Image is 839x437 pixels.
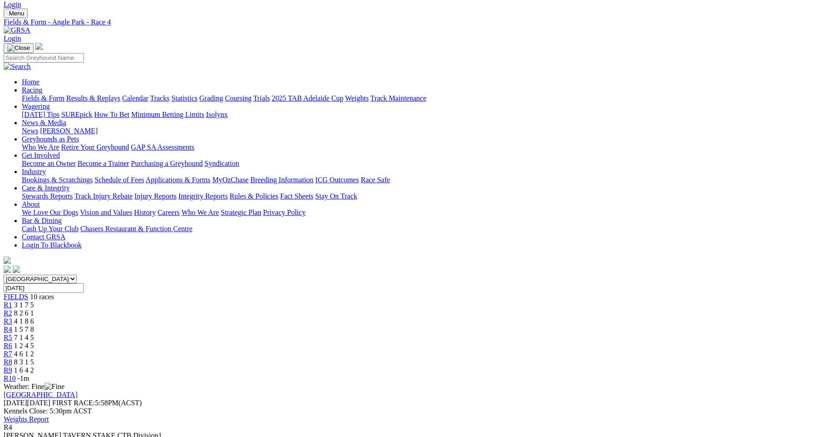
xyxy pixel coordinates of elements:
a: R10 [4,374,16,382]
a: Greyhounds as Pets [22,135,79,143]
a: R1 [4,301,12,309]
a: R5 [4,334,12,341]
span: Weather: Fine [4,383,64,390]
span: 4 1 8 6 [14,317,34,325]
a: How To Bet [94,111,130,118]
a: News & Media [22,119,66,126]
div: Industry [22,176,835,184]
span: [DATE] [4,399,27,407]
a: Contact GRSA [22,233,65,241]
a: About [22,200,40,208]
span: 4 6 1 2 [14,350,34,358]
a: Bookings & Scratchings [22,176,93,184]
button: Toggle navigation [4,9,28,18]
img: facebook.svg [4,266,11,273]
a: Get Involved [22,151,60,159]
span: 5:58PM(ACST) [52,399,142,407]
span: 1 6 4 2 [14,366,34,374]
div: Kennels Close: 5:30pm ACST [4,407,835,415]
a: Tracks [150,94,170,102]
a: Who We Are [181,209,219,216]
span: -1m [18,374,29,382]
a: R9 [4,366,12,374]
a: Become an Owner [22,160,76,167]
a: [GEOGRAPHIC_DATA] [4,391,78,398]
span: R4 [4,423,12,431]
a: R7 [4,350,12,358]
img: Fine [44,383,64,391]
a: Login [4,0,21,8]
a: Integrity Reports [178,192,228,200]
a: Schedule of Fees [94,176,144,184]
a: MyOzChase [212,176,249,184]
a: R3 [4,317,12,325]
a: Who We Are [22,143,59,151]
a: History [134,209,156,216]
img: logo-grsa-white.png [35,43,43,50]
a: Coursing [225,94,252,102]
a: Injury Reports [134,192,176,200]
a: 2025 TAB Adelaide Cup [272,94,343,102]
img: twitter.svg [13,266,20,273]
span: FIRST RACE: [52,399,95,407]
div: News & Media [22,127,835,135]
a: Chasers Restaurant & Function Centre [80,225,192,233]
a: Cash Up Your Club [22,225,78,233]
a: Results & Replays [66,94,120,102]
a: Minimum Betting Limits [131,111,204,118]
div: Care & Integrity [22,192,835,200]
span: [DATE] [4,399,50,407]
button: Toggle navigation [4,43,34,53]
span: 8 2 6 1 [14,309,34,317]
div: Get Involved [22,160,835,168]
a: Stewards Reports [22,192,73,200]
a: Syndication [205,160,239,167]
span: R2 [4,309,12,317]
a: FIELDS [4,293,28,301]
span: 7 1 4 5 [14,334,34,341]
a: Care & Integrity [22,184,70,192]
div: About [22,209,835,217]
a: Vision and Values [80,209,132,216]
a: R8 [4,358,12,366]
span: Menu [9,10,24,17]
a: We Love Our Dogs [22,209,78,216]
a: Race Safe [361,176,390,184]
a: Racing [22,86,42,94]
a: Statistics [171,94,198,102]
a: Stay On Track [315,192,357,200]
a: [PERSON_NAME] [40,127,98,135]
a: Track Maintenance [371,94,426,102]
img: Close [7,44,30,52]
a: Login [4,34,21,42]
input: Select date [4,283,84,293]
span: 1 5 7 8 [14,325,34,333]
a: Applications & Forms [146,176,210,184]
a: News [22,127,38,135]
a: Grading [200,94,223,102]
div: Greyhounds as Pets [22,143,835,151]
a: SUREpick [61,111,92,118]
a: Wagering [22,102,50,110]
a: Login To Blackbook [22,241,82,249]
a: Fact Sheets [280,192,313,200]
a: Industry [22,168,46,175]
a: Weights [345,94,369,102]
img: GRSA [4,26,30,34]
a: Breeding Information [250,176,313,184]
a: Rules & Policies [229,192,278,200]
a: Careers [157,209,180,216]
a: Fields & Form - Angle Park - Race 4 [4,18,835,26]
span: 1 2 4 5 [14,342,34,350]
a: R4 [4,325,12,333]
input: Search [4,53,84,63]
a: ICG Outcomes [315,176,359,184]
a: Retire Your Greyhound [61,143,129,151]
